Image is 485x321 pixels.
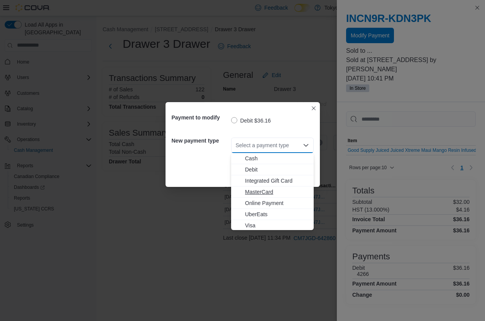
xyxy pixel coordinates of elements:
span: Integrated Gift Card [245,177,309,185]
button: Visa [231,220,314,231]
span: UberEats [245,210,309,218]
button: Debit [231,164,314,175]
button: Closes this modal window [309,104,318,113]
span: Debit [245,166,309,173]
button: UberEats [231,209,314,220]
span: MasterCard [245,188,309,196]
button: Online Payment [231,198,314,209]
div: Choose from the following options [231,153,314,231]
label: Debit $36.16 [231,116,271,125]
h5: Payment to modify [172,110,230,125]
span: Visa [245,222,309,229]
button: Close list of options [303,142,309,148]
button: MasterCard [231,187,314,198]
h5: New payment type [172,133,230,148]
span: Cash [245,155,309,162]
button: Cash [231,153,314,164]
span: Online Payment [245,199,309,207]
button: Integrated Gift Card [231,175,314,187]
